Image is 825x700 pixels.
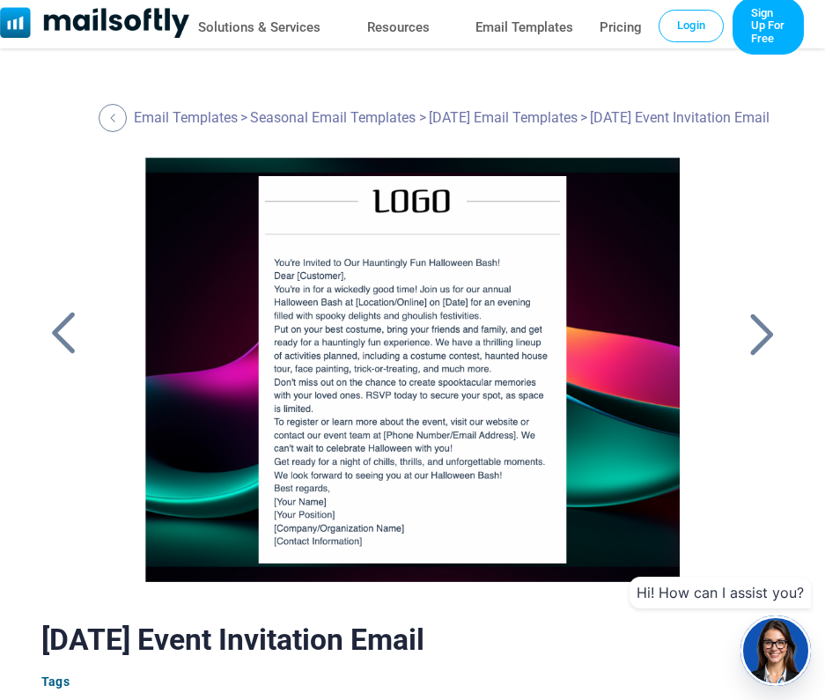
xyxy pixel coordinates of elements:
[630,577,811,608] div: Hi! How can I assist you?
[475,15,573,41] a: Email Templates
[600,15,642,41] a: Pricing
[198,15,320,41] a: Solutions & Services
[115,158,710,598] a: Halloween Event Invitation Email
[41,311,85,357] a: Back
[41,674,784,689] div: Tags
[659,10,724,41] a: Login
[367,15,430,41] a: Resources
[250,109,416,126] a: Seasonal Email Templates
[41,623,784,657] h1: [DATE] Event Invitation Email
[429,109,578,126] a: [DATE] Email Templates
[134,109,238,126] a: Email Templates
[740,311,784,357] a: Back
[99,104,131,132] a: Back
